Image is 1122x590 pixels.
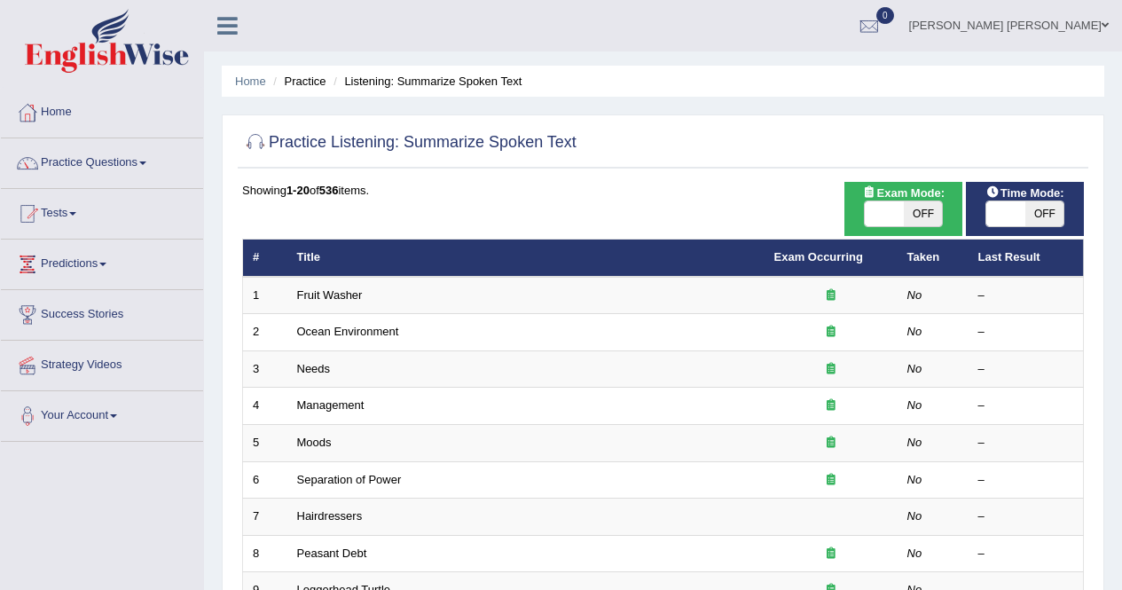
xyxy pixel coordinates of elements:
[978,435,1074,452] div: –
[1,88,203,132] a: Home
[774,435,888,452] div: Exam occurring question
[898,240,969,277] th: Taken
[978,546,1074,562] div: –
[907,288,922,302] em: No
[297,547,367,560] a: Peasant Debt
[978,397,1074,414] div: –
[904,201,943,226] span: OFF
[243,499,287,536] td: 7
[297,398,365,412] a: Management
[297,362,331,375] a: Needs
[978,508,1074,525] div: –
[774,361,888,378] div: Exam occurring question
[1,391,203,436] a: Your Account
[286,184,310,197] b: 1-20
[907,398,922,412] em: No
[907,473,922,486] em: No
[1025,201,1064,226] span: OFF
[774,250,863,264] a: Exam Occurring
[844,182,962,236] div: Show exams occurring in exams
[907,509,922,523] em: No
[235,75,266,88] a: Home
[907,325,922,338] em: No
[774,472,888,489] div: Exam occurring question
[978,472,1074,489] div: –
[1,189,203,233] a: Tests
[978,324,1074,341] div: –
[287,240,765,277] th: Title
[297,509,363,523] a: Hairdressers
[1,341,203,385] a: Strategy Videos
[907,436,922,449] em: No
[876,7,894,24] span: 0
[242,182,1084,199] div: Showing of items.
[1,138,203,183] a: Practice Questions
[774,397,888,414] div: Exam occurring question
[774,287,888,304] div: Exam occurring question
[978,361,1074,378] div: –
[243,388,287,425] td: 4
[242,130,577,156] h2: Practice Listening: Summarize Spoken Text
[243,425,287,462] td: 5
[969,240,1084,277] th: Last Result
[1,240,203,284] a: Predictions
[243,314,287,351] td: 2
[269,73,326,90] li: Practice
[243,461,287,499] td: 6
[774,324,888,341] div: Exam occurring question
[297,436,332,449] a: Moods
[774,546,888,562] div: Exam occurring question
[907,547,922,560] em: No
[243,277,287,314] td: 1
[319,184,339,197] b: 536
[329,73,522,90] li: Listening: Summarize Spoken Text
[243,240,287,277] th: #
[297,288,363,302] a: Fruit Washer
[856,184,952,202] span: Exam Mode:
[297,473,402,486] a: Separation of Power
[978,287,1074,304] div: –
[243,350,287,388] td: 3
[243,535,287,572] td: 8
[297,325,399,338] a: Ocean Environment
[907,362,922,375] em: No
[979,184,1071,202] span: Time Mode:
[1,290,203,334] a: Success Stories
